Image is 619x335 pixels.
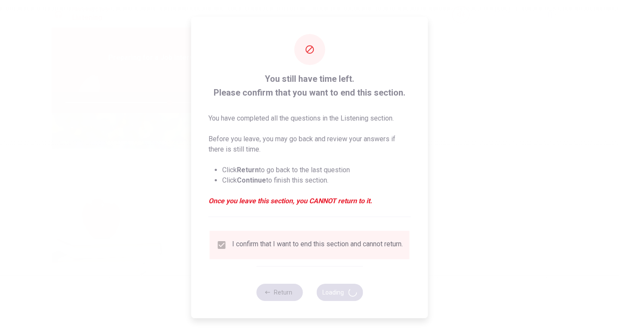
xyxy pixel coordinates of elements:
strong: Continue [237,176,266,184]
li: Click to finish this section. [222,175,411,186]
p: Before you leave, you may go back and review your answers if there is still time. [208,134,411,155]
strong: Return [237,166,259,174]
em: Once you leave this section, you CANNOT return to it. [208,196,411,206]
button: Loading [316,284,363,301]
button: Return [256,284,303,301]
p: You have completed all the questions in the Listening section. [208,113,411,124]
div: I confirm that I want to end this section and cannot return. [232,240,403,250]
span: You still have time left. Please confirm that you want to end this section. [208,72,411,99]
li: Click to go back to the last question [222,165,411,175]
